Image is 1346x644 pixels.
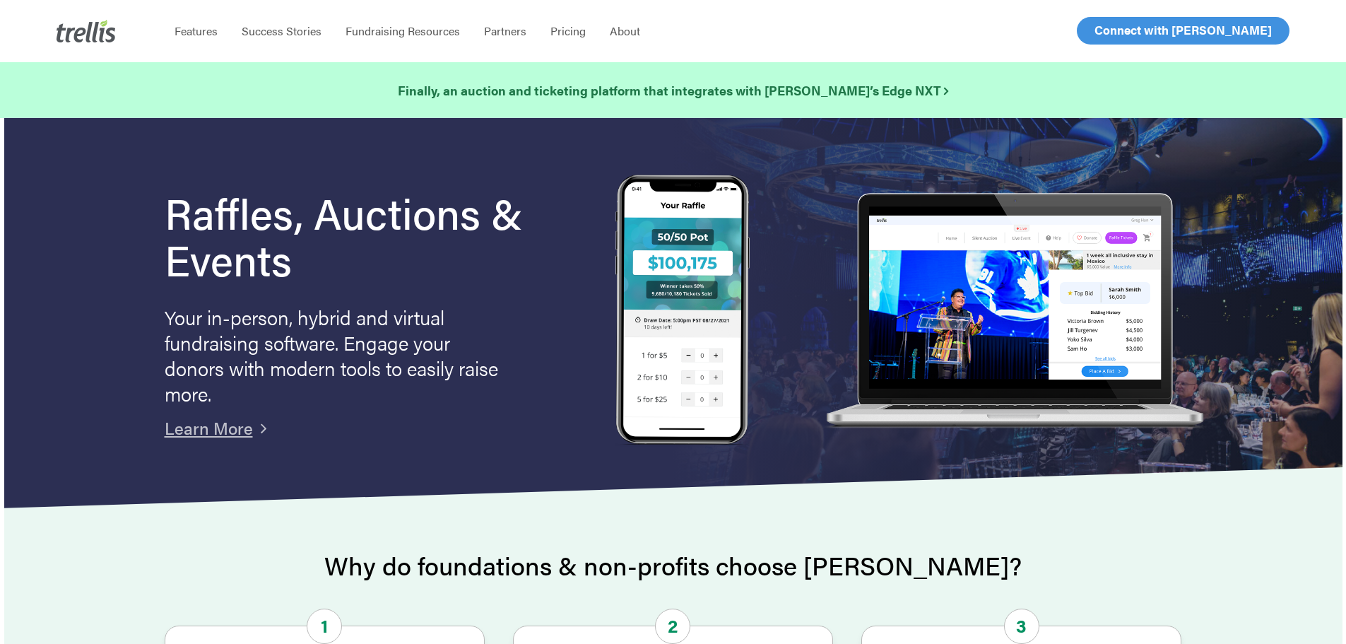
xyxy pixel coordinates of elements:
a: Partners [472,24,538,38]
span: 3 [1004,609,1039,644]
span: Connect with [PERSON_NAME] [1094,21,1272,38]
img: rafflelaptop_mac_optim.png [818,193,1210,430]
a: About [598,24,652,38]
span: Features [175,23,218,39]
span: 2 [655,609,690,644]
p: Your in-person, hybrid and virtual fundraising software. Engage your donors with modern tools to ... [165,304,504,406]
a: Finally, an auction and ticketing platform that integrates with [PERSON_NAME]’s Edge NXT [398,81,948,100]
a: Success Stories [230,24,333,38]
a: Features [163,24,230,38]
a: Connect with [PERSON_NAME] [1077,17,1289,45]
span: Fundraising Resources [346,23,460,39]
span: Success Stories [242,23,321,39]
h2: Why do foundations & non-profits choose [PERSON_NAME]? [165,551,1182,580]
a: Learn More [165,416,253,440]
span: About [610,23,640,39]
a: Fundraising Resources [333,24,472,38]
img: Trellis Raffles, Auctions and Event Fundraising [615,175,750,448]
span: Pricing [550,23,586,39]
img: Trellis [57,20,116,42]
span: 1 [307,609,342,644]
span: Partners [484,23,526,39]
strong: Finally, an auction and ticketing platform that integrates with [PERSON_NAME]’s Edge NXT [398,81,948,99]
h1: Raffles, Auctions & Events [165,189,562,282]
a: Pricing [538,24,598,38]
